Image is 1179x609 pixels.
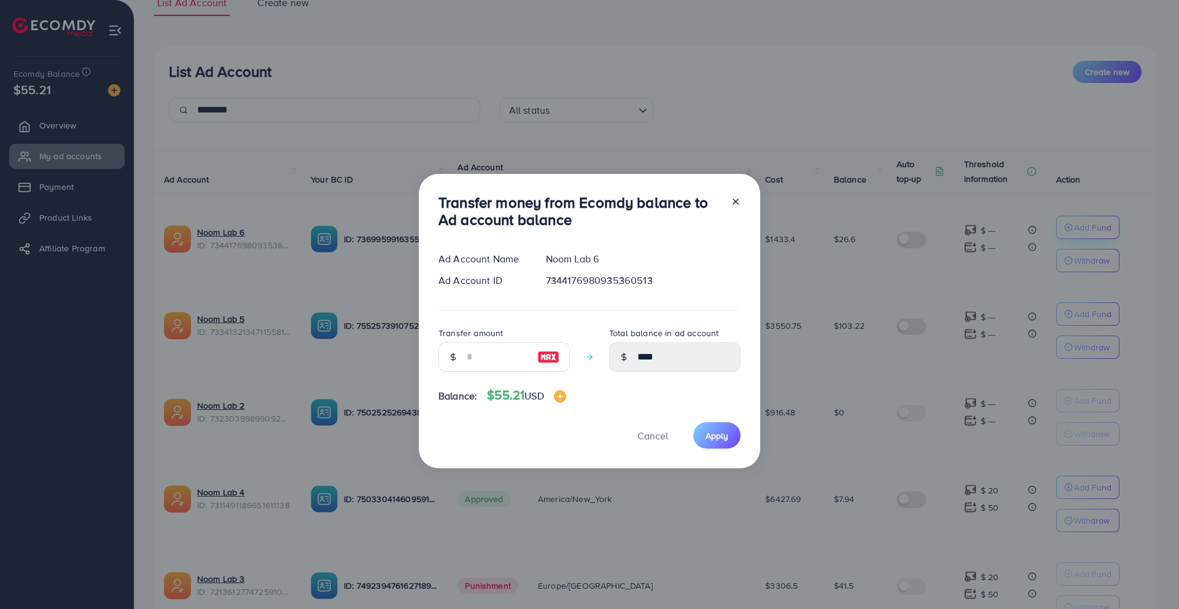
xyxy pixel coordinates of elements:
[622,422,683,449] button: Cancel
[693,422,741,449] button: Apply
[536,273,750,288] div: 7344176980935360513
[438,327,503,339] label: Transfer amount
[706,430,728,442] span: Apply
[429,252,536,266] div: Ad Account Name
[438,389,477,403] span: Balance:
[487,388,566,403] h4: $55.21
[438,194,721,229] h3: Transfer money from Ecomdy balance to Ad account balance
[524,389,543,403] span: USD
[429,273,536,288] div: Ad Account ID
[1127,554,1170,600] iframe: Chat
[609,327,718,339] label: Total balance in ad account
[554,390,566,403] img: image
[637,429,668,442] span: Cancel
[536,252,750,266] div: Noom Lab 6
[537,350,559,364] img: image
